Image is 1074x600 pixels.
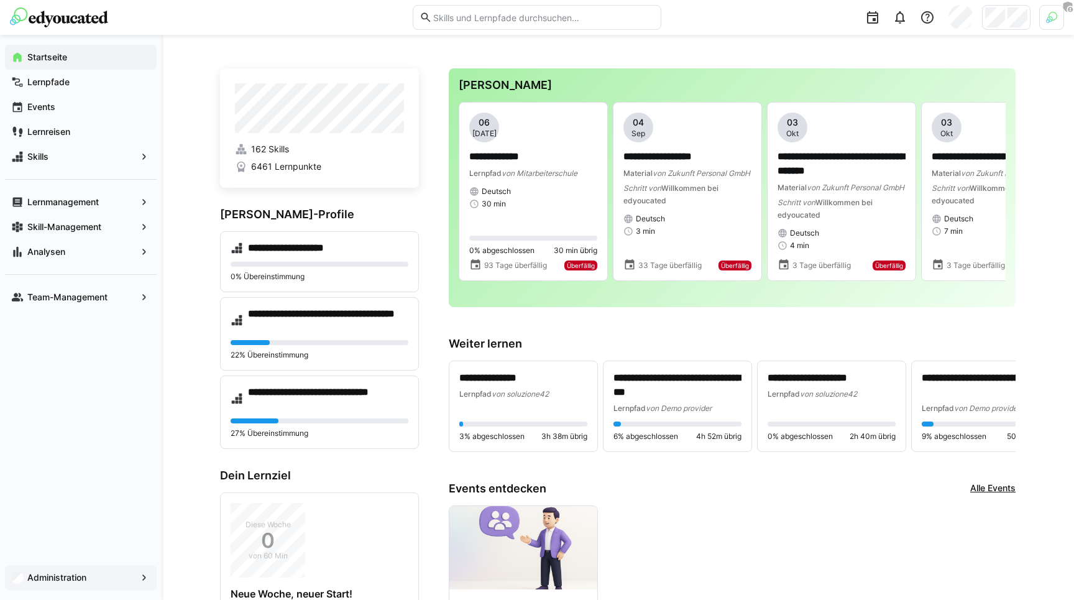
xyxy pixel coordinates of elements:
h3: Events entdecken [449,482,546,496]
span: [DATE] [472,129,497,139]
span: Lernpfad [613,404,646,413]
span: 04 [633,116,644,129]
span: Schritt von [932,183,970,193]
span: Lernpfad [459,389,492,399]
span: Deutsch [944,214,973,224]
span: Willkommen bei edyoucated [932,183,1027,205]
span: 06 [479,116,490,129]
a: 162 Skills [235,143,404,155]
span: von Demo provider [954,404,1020,413]
span: 33 Tage überfällig [638,261,702,270]
span: Schritt von [623,183,661,193]
span: 162 Skills [251,143,289,155]
span: 3 Tage überfällig [792,261,851,270]
span: von Zukunft Personal GmbH [961,168,1058,178]
span: 30 min übrig [554,246,597,256]
span: Lernpfad [768,389,800,399]
span: Deutsch [482,187,511,196]
span: 9% abgeschlossen [922,432,986,441]
span: Überfällig [875,262,903,269]
span: 4 min [790,241,809,251]
span: 3h 38m übrig [541,432,587,441]
img: image [449,506,597,589]
h3: Dein Lernziel [220,469,419,482]
span: 3 min [636,226,655,236]
p: 0% Übereinstimmung [231,272,408,282]
input: Skills und Lernpfade durchsuchen… [432,12,654,23]
h4: Neue Woche, neuer Start! [231,588,408,600]
span: Willkommen bei edyoucated [778,198,873,219]
span: 03 [941,116,952,129]
span: von soluzione42 [800,389,857,399]
span: Material [623,168,653,178]
span: Schritt von [778,198,815,207]
span: 30 min [482,199,506,209]
span: 6% abgeschlossen [613,432,678,441]
span: Material [778,183,807,192]
span: 2h 40m übrig [850,432,896,441]
p: 22% Übereinstimmung [231,350,408,360]
span: Okt [786,129,799,139]
span: 50 min übrig [1007,432,1050,441]
span: 0% abgeschlossen [469,246,535,256]
span: 3 Tage überfällig [947,261,1005,270]
span: 03 [787,116,798,129]
span: 4h 52m übrig [696,432,741,441]
span: Lernpfad [469,168,502,178]
span: Okt [940,129,953,139]
span: Deutsch [790,228,819,238]
span: 3% abgeschlossen [459,432,525,441]
span: von soluzione42 [492,389,549,399]
span: 0% abgeschlossen [768,432,833,441]
h3: [PERSON_NAME]-Profile [220,208,419,221]
span: Sep [631,129,645,139]
span: 6461 Lernpunkte [251,160,321,173]
span: von Demo provider [646,404,712,413]
span: von Zukunft Personal GmbH [653,168,750,178]
p: 27% Übereinstimmung [231,428,408,438]
span: Überfällig [721,262,749,269]
span: von Zukunft Personal GmbH [807,183,904,192]
h3: [PERSON_NAME] [459,78,1006,92]
a: Alle Events [970,482,1016,496]
span: Willkommen bei edyoucated [623,183,718,205]
span: Lernpfad [922,404,954,413]
span: Material [932,168,961,178]
span: 93 Tage überfällig [484,261,547,270]
span: von Mitarbeiterschule [502,168,577,178]
h3: Weiter lernen [449,337,1016,351]
span: Überfällig [567,262,595,269]
span: Deutsch [636,214,665,224]
span: 7 min [944,226,963,236]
